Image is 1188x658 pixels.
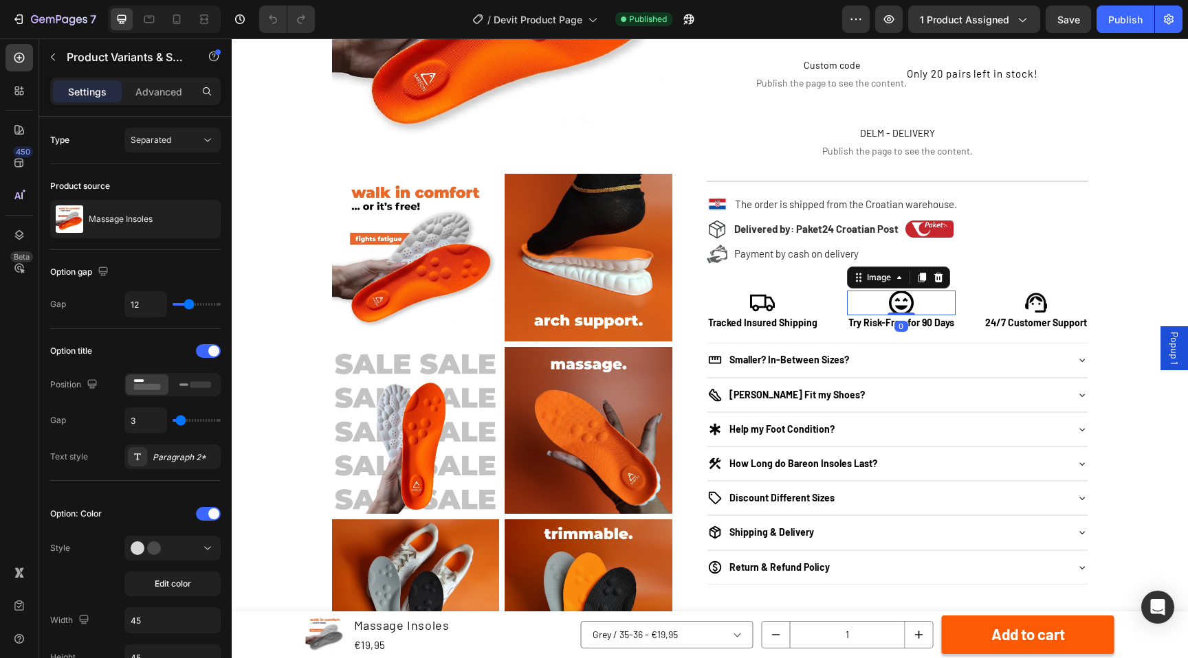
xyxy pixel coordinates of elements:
[135,84,182,99] p: Advanced
[498,350,633,363] p: [PERSON_NAME] Fit my Shoes?
[518,252,543,277] img: gempages_568734958370161534-3b1d003c-74f2-44b6-ba1e-0b1075ba4732.png
[121,576,219,598] h1: Massage Insoles
[663,282,676,293] div: 0
[232,38,1188,658] iframe: Design area
[50,134,69,146] div: Type
[530,583,558,609] button: decrement
[125,608,220,633] input: Auto
[498,488,582,500] p: Shipping & Delivery
[753,278,855,291] p: 24/7 Customer Support
[259,5,315,33] div: Undo/Redo
[1141,591,1174,624] div: Open Intercom Messenger
[124,128,221,152] button: Separated
[50,263,111,282] div: Option gap
[89,214,153,224] p: Massage Insoles
[50,611,92,630] div: Width
[476,278,586,291] p: Tracked Insured Shipping
[503,159,725,172] span: The order is shipped from the Croatian warehouse.
[487,12,491,27] span: /
[50,180,110,192] div: Product source
[498,385,603,397] p: Help my Foot Condition?
[50,376,100,394] div: Position
[5,5,102,33] button: 7
[1108,12,1143,27] div: Publish
[67,49,184,65] p: Product Variants & Swatches
[50,345,92,357] div: Option title
[498,315,617,328] p: Smaller? In-Between Sizes?
[792,252,817,277] img: gempages_568734958370161534-12a643f2-38b5-4819-9c7b-0f0453824656.png
[617,278,723,291] p: Try Risk-Free for 90 Days
[1097,5,1154,33] button: Publish
[50,414,66,427] div: Gap
[498,453,603,466] p: Discount Different Sizes
[498,523,598,535] p: Return & Refund Policy
[50,451,88,463] div: Text style
[629,13,667,25] span: Published
[155,578,191,590] span: Edit color
[125,408,166,433] input: Auto
[675,26,806,45] p: Only 20 pairs left in stock!
[131,135,171,145] span: Separated
[498,419,646,431] p: How Long do Bareon Insoles Last?
[657,252,682,277] img: gempages_568734958370161534-57a9f6b3-82bd-4ab5-98e1-139d9486ebdc.png
[50,298,66,310] div: Gap
[908,5,1040,33] button: 1 product assigned
[632,233,662,245] div: Image
[936,293,949,326] span: Popup 1
[1046,5,1091,33] button: Save
[494,12,582,27] span: Devit Product Page
[68,84,107,99] p: Settings
[525,38,675,52] span: Publish the page to see the content.
[503,184,667,196] span: Delivered by: Paket24 Croatian Post
[121,598,219,616] div: €19,95
[475,155,496,177] img: gempages_568734958370161534-e76d0c4f-82d8-412c-96c1-5cbcfc4794ef.svg
[674,583,701,609] button: increment
[1057,14,1080,25] span: Save
[674,182,722,199] img: gempages_568734958370161534-73a8b0a8-2fad-4f1e-b177-838d63552ae8.png
[124,571,221,596] button: Edit color
[50,542,70,554] div: Style
[558,583,674,609] input: quantity
[503,209,627,221] span: Payment by cash on delivery
[125,292,166,317] input: Auto
[153,451,217,464] div: Paragraph 2*
[475,87,857,103] span: DELM - DELIVERY
[50,508,102,520] div: Option: Color
[13,146,33,157] div: 450
[90,11,96,27] p: 7
[56,205,83,233] img: product feature img
[920,12,1009,27] span: 1 product assigned
[525,19,675,35] span: Custom code
[10,251,33,262] div: Beta
[710,577,883,615] button: Add to cart
[760,582,833,610] div: Add to cart
[475,106,857,120] span: Publish the page to see the content.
